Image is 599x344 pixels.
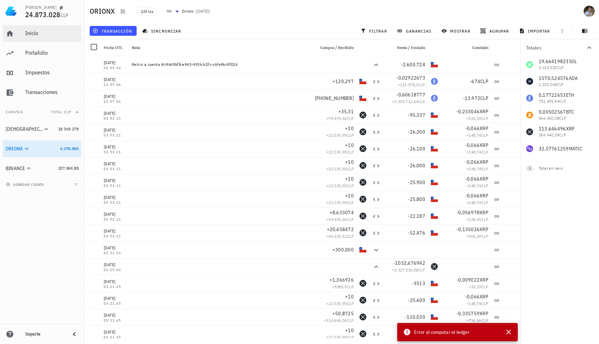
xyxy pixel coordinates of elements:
[481,301,488,306] span: CLP
[3,121,81,137] a: [DEMOGRAPHIC_DATA] 18.369.278
[516,26,555,36] button: importar
[132,62,309,67] div: Retiro a cuenta #c94c9bf8-e943-4936-b1fc-c6fe96c9f024
[58,126,78,131] span: 18.369.278
[456,209,480,216] span: -0,056978
[469,149,481,155] span: 148,74
[104,336,126,339] div: 03:21:45
[326,301,354,306] span: ≈
[466,166,488,171] span: ≈
[408,129,425,135] span: -26.200
[431,213,438,220] div: CLP-icon
[104,134,126,137] div: 03:53:21
[329,166,347,171] span: 22.535,95
[480,108,488,115] span: XRP
[431,263,438,270] div: XRP-icon
[312,39,357,56] div: Compra / Recibido
[25,49,78,56] div: Portafolio
[347,116,354,121] span: CLP
[326,217,354,222] span: ≈
[329,234,347,239] span: 46.105,12
[480,277,488,283] span: XRP
[469,183,481,188] span: 148,74
[6,126,43,132] div: [DEMOGRAPHIC_DATA]
[104,295,126,302] div: [DATE]
[408,112,425,118] span: -95.337
[332,310,354,317] span: +50,8725
[359,297,366,304] div: XRP-icon
[104,228,126,235] div: [DATE]
[401,61,426,68] span: -2.600.724
[526,45,585,50] div: Totales
[480,125,488,131] span: XRP
[3,45,81,62] a: Portafolio
[431,78,438,85] div: ETH-icon
[408,213,425,219] span: -22.187
[104,278,126,285] div: [DATE]
[359,179,366,186] div: XRP-icon
[480,193,488,199] span: XRP
[345,294,354,300] span: +10
[539,165,579,171] div: Total en cero
[3,104,81,121] button: CuentasTotal CLP
[326,166,354,171] span: ≈
[359,145,366,152] div: XRP-icon
[104,319,126,322] div: 03:21:45
[326,133,354,138] span: ≈
[408,146,425,152] span: -26.100
[477,26,513,36] button: agrupar
[359,78,366,85] div: CLP-icon
[481,166,488,171] span: CLP
[326,200,354,205] span: ≈
[431,179,438,186] div: CLP-icon
[25,5,56,10] div: [PERSON_NAME]
[104,127,126,134] div: [DATE]
[132,45,140,50] span: Nota
[25,30,78,36] div: Inicio
[25,69,78,76] div: Impuestos
[195,8,210,15] span: ( )
[329,217,347,222] span: 19.455,46
[398,82,425,87] span: ≈
[326,234,354,239] span: ≈
[315,95,354,101] span: [PHONE_NUMBER]
[431,196,438,203] div: CLP-icon
[104,150,126,154] div: 03:53:21
[481,200,488,205] span: CLP
[466,116,488,121] span: ≈
[359,196,366,203] div: XRP-icon
[480,176,488,182] span: XRP
[25,10,61,19] span: 24.873.028
[359,330,366,337] div: XRP-icon
[466,301,488,306] span: ≈
[431,128,438,135] div: CLP-icon
[6,166,25,171] div: BINANCE
[408,179,425,186] span: -25.900
[359,313,366,321] div: XRP-icon
[332,78,354,85] span: +120.297
[338,108,354,115] span: +35,31
[104,218,126,221] div: 03:53:21
[481,234,488,239] span: CLP
[326,149,354,155] span: ≈
[141,8,153,15] span: 133 txs
[197,8,208,14] span: [DATE]
[326,318,347,323] span: 114.646,04
[396,75,425,81] span: -0,02922673
[394,99,418,104] span: 2.355.712,64
[347,133,354,138] span: CLP
[466,234,488,239] span: ≈
[345,193,354,199] span: +10
[398,28,431,34] span: ganancias
[359,95,366,102] div: CLP-icon
[329,335,347,340] span: 22.535,95
[3,140,81,157] a: ORIONX 6.295.880
[330,209,354,216] span: +8,633074
[326,183,354,188] span: ≈
[481,183,488,188] span: CLP
[521,39,599,56] button: Totales
[175,9,179,13] img: orionx
[431,95,438,102] div: ETH-icon
[393,260,425,266] span: -1032,676942
[61,12,69,19] span: CLP
[480,294,488,300] span: XRP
